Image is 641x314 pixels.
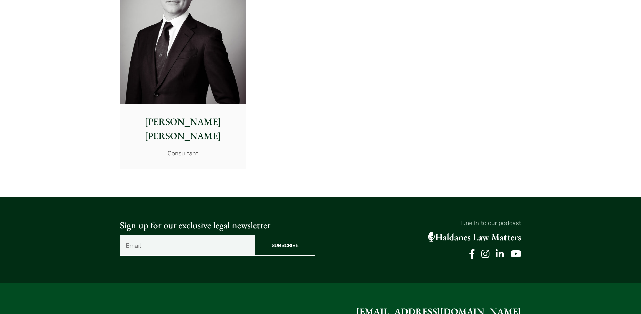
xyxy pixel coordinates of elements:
p: Consultant [125,149,241,158]
input: Subscribe [255,235,315,256]
p: Sign up for our exclusive legal newsletter [120,218,315,232]
input: Email [120,235,255,256]
a: Haldanes Law Matters [428,231,521,243]
p: Tune in to our podcast [326,218,521,227]
p: [PERSON_NAME] [PERSON_NAME] [125,115,241,143]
